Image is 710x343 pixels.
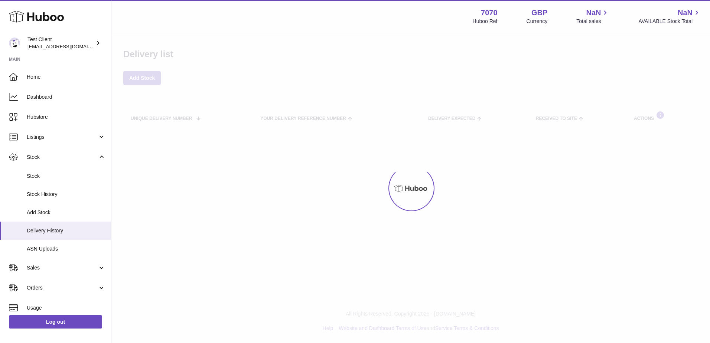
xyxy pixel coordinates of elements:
span: Home [27,73,105,81]
div: Currency [527,18,548,25]
span: AVAILABLE Stock Total [638,18,701,25]
span: NaN [678,8,693,18]
img: internalAdmin-7070@internal.huboo.com [9,37,20,49]
span: Delivery History [27,227,105,234]
a: NaN AVAILABLE Stock Total [638,8,701,25]
span: Stock History [27,191,105,198]
a: Log out [9,315,102,329]
strong: GBP [531,8,547,18]
span: NaN [586,8,601,18]
span: Stock [27,154,98,161]
span: ASN Uploads [27,245,105,252]
span: Dashboard [27,94,105,101]
span: Orders [27,284,98,291]
span: [EMAIL_ADDRESS][DOMAIN_NAME] [27,43,109,49]
span: Total sales [576,18,609,25]
a: NaN Total sales [576,8,609,25]
div: Test Client [27,36,94,50]
strong: 7070 [481,8,498,18]
span: Sales [27,264,98,271]
span: Listings [27,134,98,141]
span: Usage [27,304,105,311]
span: Stock [27,173,105,180]
div: Huboo Ref [473,18,498,25]
span: Add Stock [27,209,105,216]
span: Hubstore [27,114,105,121]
